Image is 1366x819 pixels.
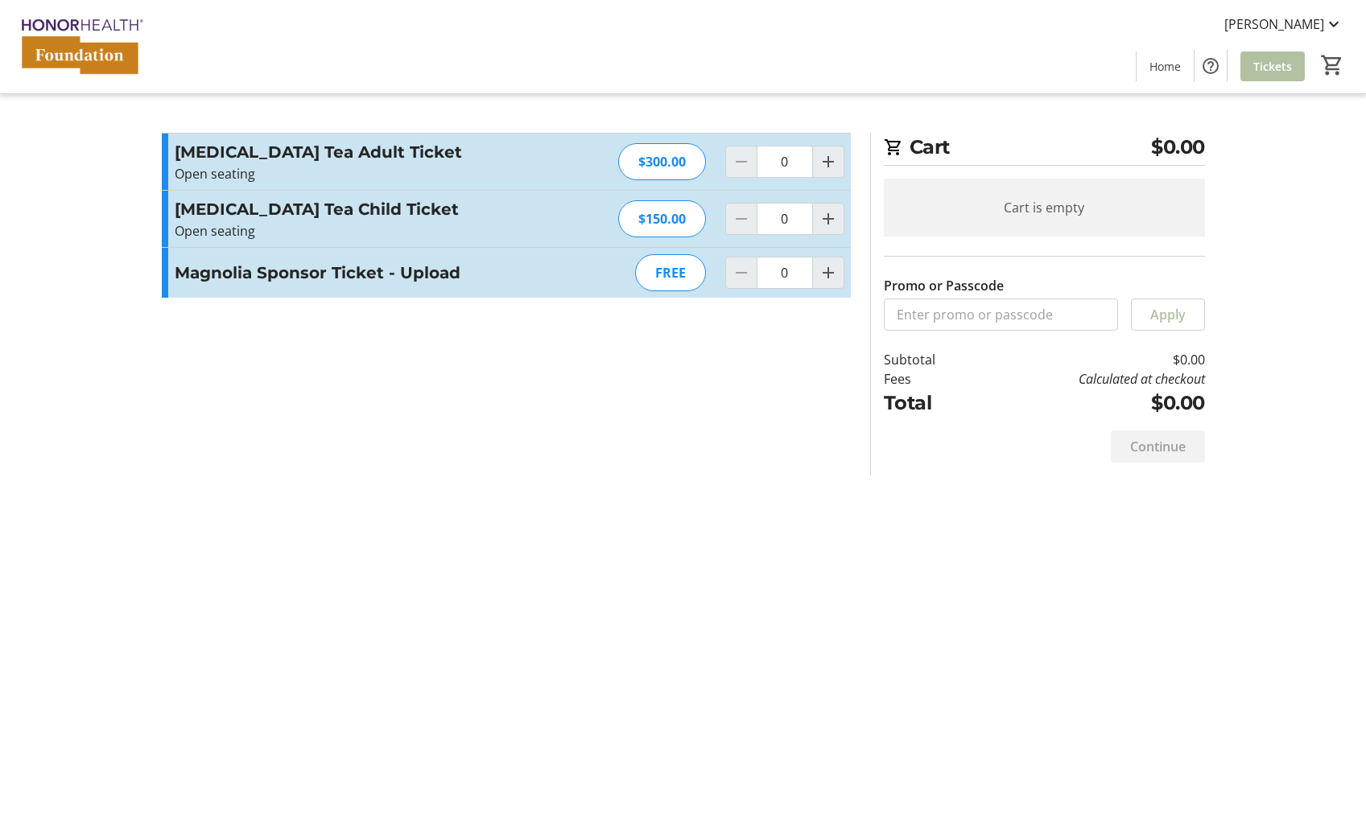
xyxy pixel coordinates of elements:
[813,204,844,234] button: Increment by one
[175,221,526,241] p: Open seating
[976,350,1204,369] td: $0.00
[1211,11,1356,37] button: [PERSON_NAME]
[1195,50,1227,82] button: Help
[884,276,1004,295] label: Promo or Passcode
[884,133,1205,166] h2: Cart
[1240,51,1305,81] a: Tickets
[884,369,977,389] td: Fees
[1150,305,1186,324] span: Apply
[635,254,706,291] div: FREE
[618,143,706,180] div: $300.00
[757,203,813,235] input: NICU Tea Child Ticket Quantity
[1253,58,1292,75] span: Tickets
[757,146,813,178] input: NICU Tea Adult Ticket Quantity
[976,389,1204,418] td: $0.00
[813,146,844,177] button: Increment by one
[10,6,153,87] img: HonorHealth Foundation's Logo
[1151,133,1205,162] span: $0.00
[1131,298,1205,331] button: Apply
[884,350,977,369] td: Subtotal
[976,369,1204,389] td: Calculated at checkout
[1318,51,1347,80] button: Cart
[757,257,813,289] input: Magnolia Sponsor Ticket - Upload Quantity
[813,257,844,288] button: Increment by one
[1137,51,1194,81] a: Home
[618,200,706,237] div: $150.00
[175,164,526,183] p: Open seating
[1224,14,1324,34] span: [PERSON_NAME]
[1149,58,1181,75] span: Home
[884,389,977,418] td: Total
[175,140,526,164] h3: [MEDICAL_DATA] Tea Adult Ticket
[884,298,1118,331] input: Enter promo or passcode
[175,197,526,221] h3: [MEDICAL_DATA] Tea Child Ticket
[884,179,1205,237] div: Cart is empty
[175,261,526,285] h3: Magnolia Sponsor Ticket - Upload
